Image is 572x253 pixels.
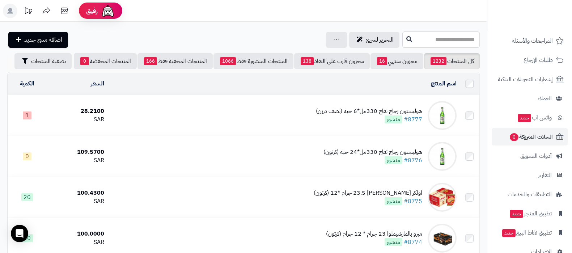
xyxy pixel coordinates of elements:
div: 109.5700 [49,148,104,156]
span: التطبيقات والخدمات [508,189,552,199]
a: اضافة منتج جديد [8,32,68,48]
a: التحرير لسريع [349,32,399,48]
a: #8777 [404,115,422,124]
img: هوليستون زجاج تفاح 330مل*6 حبة (نصف درزن) [428,101,457,130]
span: التقارير [538,170,552,180]
span: منشور [385,156,402,164]
a: المنتجات المخفضة0 [74,53,137,69]
a: مخزون قارب على النفاذ138 [294,53,370,69]
a: إشعارات التحويلات البنكية [492,71,568,88]
a: #8774 [404,238,422,246]
div: SAR [49,238,104,246]
a: #8776 [404,156,422,165]
span: إشعارات التحويلات البنكية [498,74,553,84]
a: وآتس آبجديد [492,109,568,126]
div: Open Intercom Messenger [11,225,28,242]
span: جديد [502,229,516,237]
a: تطبيق المتجرجديد [492,205,568,222]
button: تصفية المنتجات [14,53,72,69]
div: 28.2100 [49,107,104,115]
a: السعر [91,79,104,88]
span: طلبات الإرجاع [524,55,553,65]
span: تصفية المنتجات [31,57,66,66]
img: ai-face.png [101,4,115,18]
a: التقارير [492,166,568,184]
a: السلات المتروكة0 [492,128,568,146]
span: 0 [80,57,89,65]
span: المراجعات والأسئلة [512,36,553,46]
span: وآتس آب [517,113,552,123]
a: #8775 [404,197,422,206]
span: 166 [144,57,157,65]
span: العملاء [538,93,552,104]
span: 138 [301,57,314,65]
a: تطبيق نقاط البيعجديد [492,224,568,241]
img: logo-2.png [523,19,565,34]
div: هوليستون زجاج تفاح 330مل*24 حبة (كرتون) [323,148,422,156]
img: اولكر شوكو ساندوتش 23.5 جرام *12 (كرتون) [428,183,457,212]
div: SAR [49,156,104,165]
a: أدوات التسويق [492,147,568,165]
a: مخزون منتهي16 [370,53,423,69]
span: منشور [385,115,402,123]
span: تطبيق نقاط البيع [501,228,552,238]
span: التحرير لسريع [366,35,394,44]
div: 100.0000 [49,230,104,238]
a: المنتجات المخفية فقط166 [137,53,213,69]
a: اسم المنتج [431,79,457,88]
span: 0 [23,152,31,160]
div: 100.4300 [49,189,104,197]
span: 16 [377,57,387,65]
span: السلات المتروكة [509,132,553,142]
a: تحديثات المنصة [19,4,37,20]
img: هوليستون زجاج تفاح 330مل*24 حبة (كرتون) [428,142,457,171]
div: هوليستون زجاج تفاح 330مل*6 حبة (نصف درزن) [316,107,422,115]
div: SAR [49,115,104,124]
span: 1232 [431,57,446,65]
a: المنتجات المنشورة فقط1066 [213,53,293,69]
span: جديد [518,114,531,122]
img: ميرو بالمارشيملوا 23 جرام * 12 جرام (كرتون) [428,224,457,253]
a: التطبيقات والخدمات [492,186,568,203]
span: 0 [510,133,518,141]
span: جديد [510,210,523,218]
span: 1 [23,111,31,119]
span: منشور [385,238,402,246]
span: 20 [21,193,33,201]
a: كل المنتجات1232 [424,53,480,69]
span: أدوات التسويق [520,151,552,161]
div: ميرو بالمارشيملوا 23 جرام * 12 جرام (كرتون) [326,230,422,238]
span: 1066 [220,57,236,65]
div: اولكر [PERSON_NAME] 23.5 جرام *12 (كرتون) [314,189,422,197]
a: الكمية [20,79,34,88]
div: SAR [49,197,104,206]
span: تطبيق المتجر [509,208,552,219]
a: العملاء [492,90,568,107]
span: اضافة منتج جديد [24,35,62,44]
a: طلبات الإرجاع [492,51,568,69]
span: رفيق [86,7,98,15]
span: منشور [385,197,402,205]
a: المراجعات والأسئلة [492,32,568,50]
